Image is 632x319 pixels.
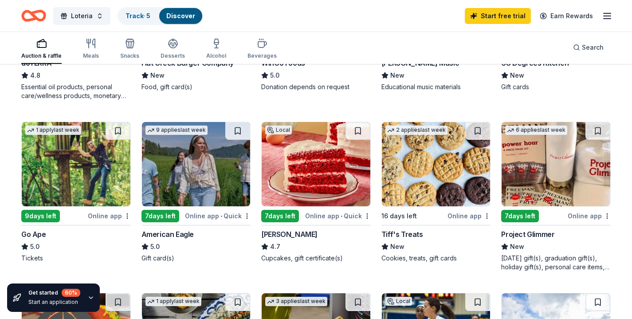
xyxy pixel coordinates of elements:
div: Desserts [161,52,185,59]
span: 5.0 [30,241,39,252]
div: Local [265,126,292,134]
div: 7 days left [141,210,179,222]
a: Image for Tiff's Treats2 applieslast week16 days leftOnline appTiff's TreatsNewCookies, treats, g... [381,122,491,263]
span: 5.0 [270,70,279,81]
button: Meals [83,35,99,64]
div: Cookies, treats, gift cards [381,254,491,263]
button: Auction & raffle [21,35,62,64]
div: American Eagle [141,229,194,240]
a: Image for Project Glimmer6 applieslast week7days leftOnline appProject GlimmerNew[DATE] gift(s), ... [501,122,611,272]
div: 9 days left [21,210,60,222]
button: Alcohol [206,35,226,64]
div: Go Ape [21,229,46,240]
span: New [150,70,165,81]
div: Gift cards [501,83,611,91]
div: Start an application [28,299,80,306]
a: Earn Rewards [534,8,598,24]
a: Image for Susie CakesLocal7days leftOnline app•Quick[PERSON_NAME]4.7Cupcakes, gift certificate(s) [261,122,371,263]
div: Food, gift card(s) [141,83,251,91]
div: 7 days left [261,210,299,222]
img: Image for American Eagle [142,122,251,206]
div: 7 days left [501,210,539,222]
div: 1 apply last week [145,297,201,306]
div: Cupcakes, gift certificate(s) [261,254,371,263]
span: 4.8 [30,70,40,81]
a: Start free trial [465,8,531,24]
div: Online app [448,210,491,221]
a: Discover [166,12,195,20]
div: Tickets [21,254,131,263]
span: • [341,213,342,220]
div: Local [385,297,412,306]
a: Image for Go Ape1 applylast week9days leftOnline appGo Ape5.0Tickets [21,122,131,263]
div: Educational music materials [381,83,491,91]
div: Online app [568,210,611,221]
div: Online app Quick [305,210,371,221]
div: Donation depends on request [261,83,371,91]
div: Get started [28,289,80,297]
span: New [390,241,404,252]
div: Gift card(s) [141,254,251,263]
button: Loteria [53,7,110,25]
div: 2 applies last week [385,126,448,135]
a: Home [21,5,46,26]
span: • [220,213,222,220]
img: Image for Go Ape [22,122,130,206]
button: Search [566,39,611,56]
div: 3 applies last week [265,297,327,306]
div: [DATE] gift(s), graduation gift(s), holiday gift(s), personal care items, one-on-one career coach... [501,254,611,272]
button: Track· 5Discover [118,7,203,25]
div: Online app [88,210,131,221]
div: Auction & raffle [21,52,62,59]
button: Beverages [247,35,277,64]
div: Tiff's Treats [381,229,423,240]
div: Project Glimmer [501,229,554,240]
div: 1 apply last week [25,126,81,135]
span: New [510,70,524,81]
span: 4.7 [270,241,280,252]
img: Image for Tiff's Treats [382,122,491,206]
div: 6 applies last week [505,126,567,135]
img: Image for Project Glimmer [502,122,610,206]
span: Loteria [71,11,93,21]
div: Alcohol [206,52,226,59]
span: New [390,70,404,81]
div: Snacks [120,52,139,59]
div: Essential oil products, personal care/wellness products, monetary donations [21,83,131,100]
div: 16 days left [381,211,417,221]
div: Beverages [247,52,277,59]
div: 9 applies last week [145,126,208,135]
div: [PERSON_NAME] [261,229,318,240]
div: 60 % [62,289,80,297]
a: Track· 5 [126,12,150,20]
span: Search [582,42,604,53]
button: Snacks [120,35,139,64]
a: Image for American Eagle9 applieslast week7days leftOnline app•QuickAmerican Eagle5.0Gift card(s) [141,122,251,263]
div: Meals [83,52,99,59]
img: Image for Susie Cakes [262,122,370,206]
div: Online app Quick [185,210,251,221]
span: New [510,241,524,252]
span: 5.0 [150,241,160,252]
button: Desserts [161,35,185,64]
